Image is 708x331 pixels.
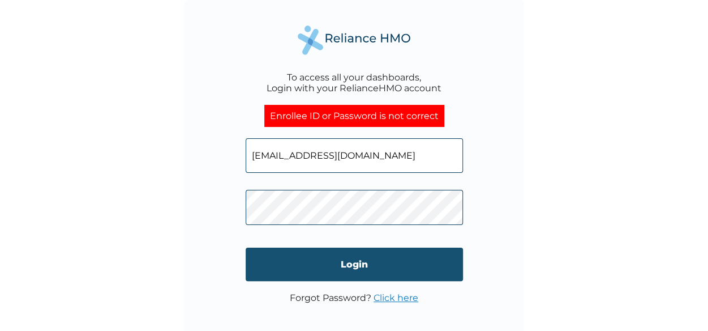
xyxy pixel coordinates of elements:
a: Click here [374,292,418,303]
div: To access all your dashboards, Login with your RelianceHMO account [267,72,441,94]
p: Forgot Password? [290,292,418,303]
input: Email address or HMO ID [246,138,463,173]
img: Reliance Health's Logo [298,26,411,54]
div: Enrollee ID or Password is not correct [264,105,444,127]
input: Login [246,248,463,281]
